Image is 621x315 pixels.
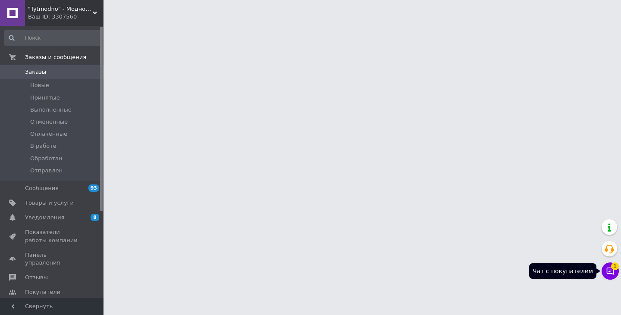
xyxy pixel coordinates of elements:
[30,81,49,89] span: Новые
[30,155,62,162] span: Обработан
[602,262,619,280] button: Чат с покупателем1
[88,184,99,192] span: 93
[25,228,80,244] span: Показатели работы компании
[25,214,64,221] span: Уведомления
[30,142,56,150] span: В работе
[25,288,60,296] span: Покупатели
[30,167,63,175] span: Отправлен
[30,130,67,138] span: Оплаченные
[25,184,59,192] span: Сообщения
[25,251,80,267] span: Панель управления
[25,199,74,207] span: Товары и услуги
[30,118,68,126] span: Отмененные
[30,106,72,114] span: Выполненные
[611,262,619,270] span: 1
[30,94,60,102] span: Принятые
[28,5,93,13] span: "Tytmodno" - Модно, не завжди дорого!
[25,274,48,281] span: Отзывы
[25,68,46,76] span: Заказы
[25,53,86,61] span: Заказы и сообщения
[91,214,99,221] span: 8
[4,30,102,46] input: Поиск
[28,13,103,21] div: Ваш ID: 3307560
[529,263,596,279] div: Чат с покупателем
